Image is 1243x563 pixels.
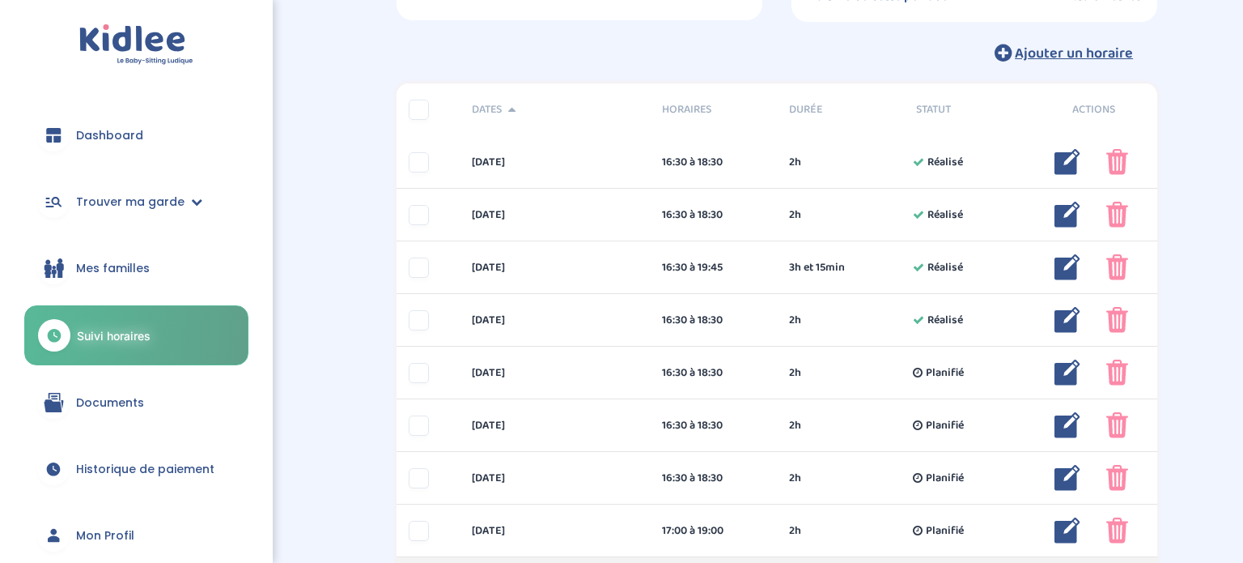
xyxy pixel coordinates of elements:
[460,207,650,224] div: [DATE]
[926,470,964,487] span: Planifié
[1106,149,1128,175] img: poubelle_rose.png
[904,101,1031,118] div: Statut
[789,312,801,329] span: 2h
[662,365,765,382] div: 16:30 à 18:30
[927,312,963,329] span: Réalisé
[460,154,650,171] div: [DATE]
[789,417,801,434] span: 2h
[926,365,964,382] span: Planifié
[789,259,845,276] span: 3h et 15min
[662,101,765,118] span: Horaires
[662,522,765,540] div: 17:00 à 19:00
[1054,149,1080,175] img: modifier_bleu.png
[662,470,765,487] div: 16:30 à 18:30
[662,417,765,434] div: 16:30 à 18:30
[79,24,193,66] img: logo.svg
[789,470,801,487] span: 2h
[926,417,964,434] span: Planifié
[662,207,765,224] div: 16:30 à 18:30
[1106,412,1128,438] img: poubelle_rose.png
[789,522,801,540] span: 2h
[927,259,963,276] span: Réalisé
[1106,360,1128,386] img: poubelle_rose.png
[460,522,650,540] div: [DATE]
[1054,518,1080,544] img: modifier_bleu.png
[1106,202,1128,228] img: poubelle_rose.png
[460,101,650,118] div: Dates
[76,527,134,544] span: Mon Profil
[789,207,801,224] span: 2h
[789,154,801,171] span: 2h
[76,194,185,211] span: Trouver ma garde
[24,373,248,432] a: Documents
[1054,307,1080,333] img: modifier_bleu.png
[1106,465,1128,491] img: poubelle_rose.png
[1030,101,1157,118] div: Actions
[662,312,765,329] div: 16:30 à 18:30
[1054,254,1080,280] img: modifier_bleu.png
[1054,360,1080,386] img: modifier_bleu.png
[927,207,963,224] span: Réalisé
[1106,254,1128,280] img: poubelle_rose.png
[926,522,964,540] span: Planifié
[77,327,151,344] span: Suivi horaires
[460,417,650,434] div: [DATE]
[789,365,801,382] span: 2h
[460,365,650,382] div: [DATE]
[662,154,765,171] div: 16:30 à 18:30
[1106,518,1128,544] img: poubelle_rose.png
[460,470,650,487] div: [DATE]
[24,440,248,498] a: Historique de paiement
[76,260,150,277] span: Mes familles
[1015,42,1133,65] span: Ajouter un horaire
[927,154,963,171] span: Réalisé
[970,35,1157,70] button: Ajouter un horaire
[24,173,248,231] a: Trouver ma garde
[1054,412,1080,438] img: modifier_bleu.png
[76,461,214,478] span: Historique de paiement
[1054,202,1080,228] img: modifier_bleu.png
[1106,307,1128,333] img: poubelle_rose.png
[76,127,143,144] span: Dashboard
[1054,465,1080,491] img: modifier_bleu.png
[662,259,765,276] div: 16:30 à 19:45
[76,395,144,412] span: Documents
[460,312,650,329] div: [DATE]
[460,259,650,276] div: [DATE]
[24,106,248,164] a: Dashboard
[24,305,248,365] a: Suivi horaires
[24,239,248,297] a: Mes familles
[777,101,904,118] div: Durée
